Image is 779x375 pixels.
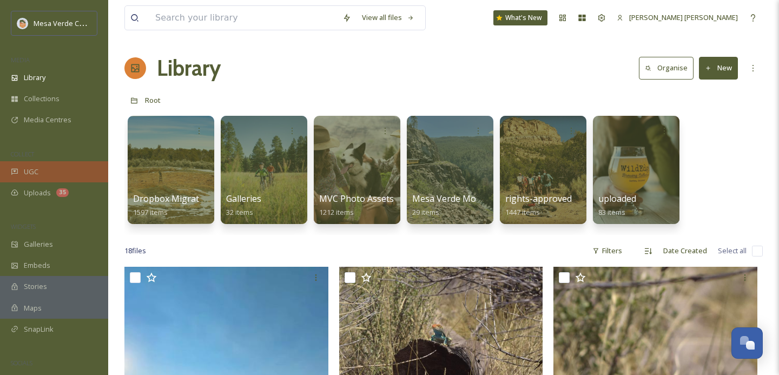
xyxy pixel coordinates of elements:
[124,246,146,256] span: 18 file s
[505,207,540,217] span: 1447 items
[24,303,42,313] span: Maps
[24,239,53,249] span: Galleries
[598,207,625,217] span: 83 items
[611,7,743,28] a: [PERSON_NAME] [PERSON_NAME]
[56,188,69,197] div: 35
[639,57,699,79] a: Organise
[24,167,38,177] span: UGC
[598,194,636,217] a: uploaded83 items
[639,57,694,79] button: Organise
[11,222,36,231] span: WIDGETS
[34,18,100,28] span: Mesa Verde Country
[11,359,32,367] span: SOCIALS
[699,57,738,79] button: New
[17,18,28,29] img: MVC%20SnapSea%20logo%20%281%29.png
[357,7,420,28] a: View all files
[226,193,261,205] span: Galleries
[226,194,261,217] a: Galleries32 items
[133,193,212,205] span: Dropbox Migration
[24,94,60,104] span: Collections
[505,193,572,205] span: rights-approved
[718,246,747,256] span: Select all
[24,73,45,83] span: Library
[319,193,394,205] span: MVC Photo Assets
[412,193,579,205] span: Mesa Verde Moments (QR Code Uploads)
[11,150,34,158] span: COLLECT
[24,115,71,125] span: Media Centres
[505,194,572,217] a: rights-approved1447 items
[587,240,628,261] div: Filters
[24,281,47,292] span: Stories
[24,260,50,271] span: Embeds
[145,94,161,107] a: Root
[731,327,763,359] button: Open Chat
[133,194,212,217] a: Dropbox Migration1597 items
[658,240,712,261] div: Date Created
[319,207,354,217] span: 1212 items
[412,194,579,217] a: Mesa Verde Moments (QR Code Uploads)29 items
[493,10,547,25] a: What's New
[412,207,439,217] span: 29 items
[226,207,253,217] span: 32 items
[145,95,161,105] span: Root
[629,12,738,22] span: [PERSON_NAME] [PERSON_NAME]
[598,193,636,205] span: uploaded
[157,52,221,84] a: Library
[24,324,54,334] span: SnapLink
[319,194,394,217] a: MVC Photo Assets1212 items
[150,6,337,30] input: Search your library
[24,188,51,198] span: Uploads
[133,207,168,217] span: 1597 items
[11,56,30,64] span: MEDIA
